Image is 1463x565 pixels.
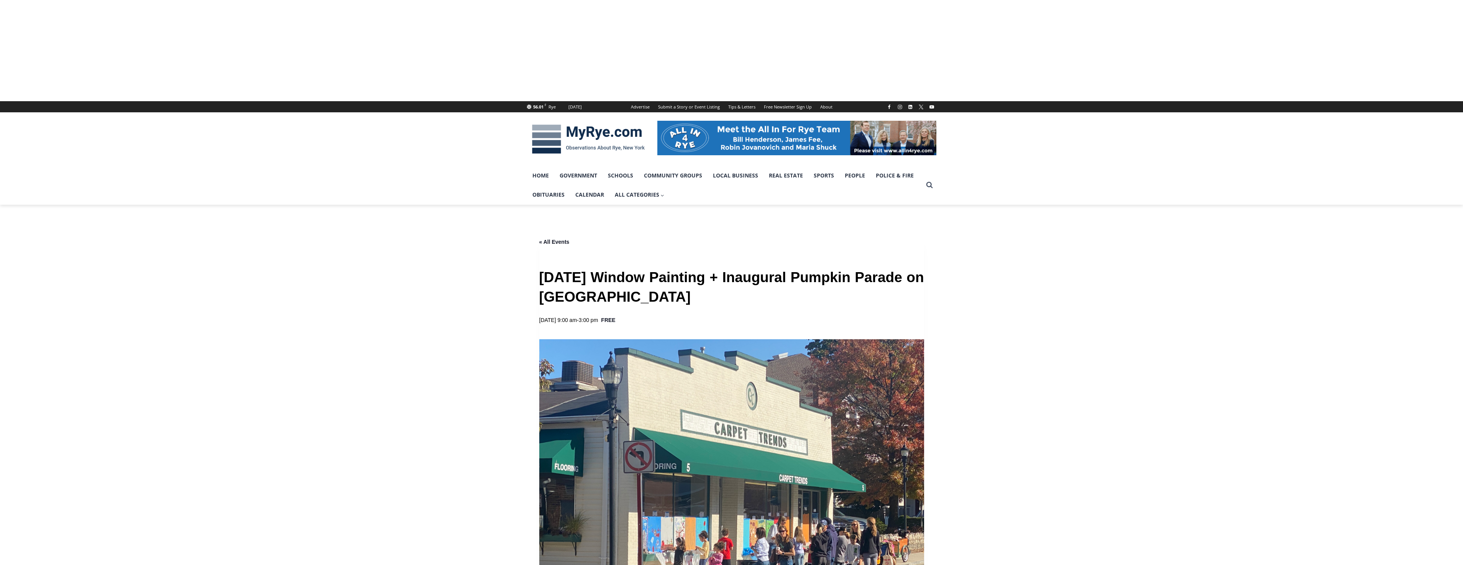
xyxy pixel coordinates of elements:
a: Tips & Letters [724,101,760,112]
a: Real Estate [764,166,808,185]
nav: Secondary Navigation [627,101,837,112]
span: 56.01 [533,104,543,110]
a: Instagram [895,102,905,112]
button: View Search Form [923,178,936,192]
h2: - [539,316,598,325]
span: 3:00 pm [579,317,598,323]
div: [DATE] [568,103,582,110]
a: Advertise [627,101,654,112]
a: YouTube [927,102,936,112]
img: All in for Rye [657,121,936,155]
nav: Primary Navigation [527,166,923,205]
a: Calendar [570,185,609,204]
a: Local Business [708,166,764,185]
a: Schools [603,166,639,185]
span: [DATE] 9:00 am [539,317,577,323]
a: Government [554,166,603,185]
a: « All Events [539,239,570,245]
img: MyRye.com [527,119,650,159]
div: Rye [548,103,556,110]
a: Facebook [885,102,894,112]
a: About [816,101,837,112]
a: Community Groups [639,166,708,185]
h1: [DATE] Window Painting + Inaugural Pumpkin Parade on [GEOGRAPHIC_DATA] [539,268,924,307]
a: Sports [808,166,839,185]
a: Free Newsletter Sign Up [760,101,816,112]
a: X [916,102,926,112]
a: Police & Fire [870,166,919,185]
span: All Categories [615,191,665,199]
a: Linkedin [906,102,915,112]
span: Free [601,316,615,325]
a: All Categories [609,185,670,204]
a: Obituaries [527,185,570,204]
a: Home [527,166,554,185]
a: People [839,166,870,185]
a: Submit a Story or Event Listing [654,101,724,112]
span: F [545,103,546,107]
